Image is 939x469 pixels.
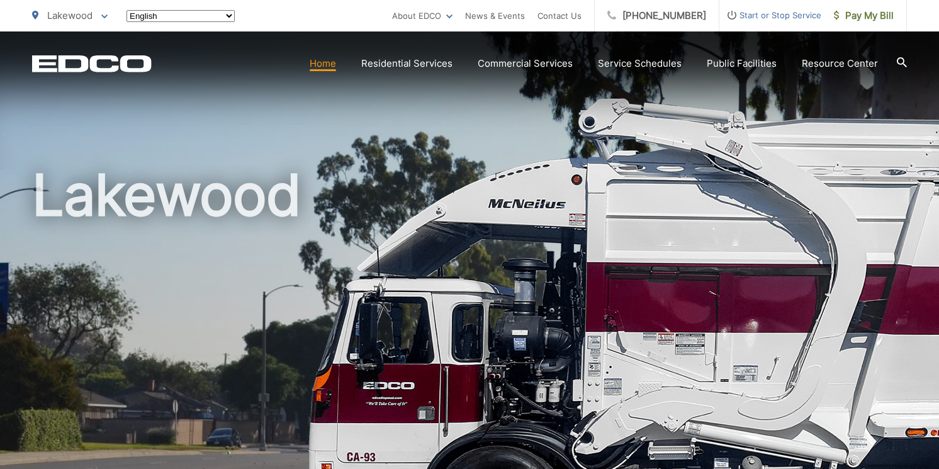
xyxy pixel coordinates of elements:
[392,8,453,23] a: About EDCO
[598,56,682,71] a: Service Schedules
[361,56,453,71] a: Residential Services
[310,56,336,71] a: Home
[127,10,235,22] select: Select a language
[537,8,582,23] a: Contact Us
[47,9,93,21] span: Lakewood
[802,56,878,71] a: Resource Center
[478,56,573,71] a: Commercial Services
[707,56,777,71] a: Public Facilities
[834,8,894,23] span: Pay My Bill
[465,8,525,23] a: News & Events
[32,55,152,72] a: EDCD logo. Return to the homepage.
